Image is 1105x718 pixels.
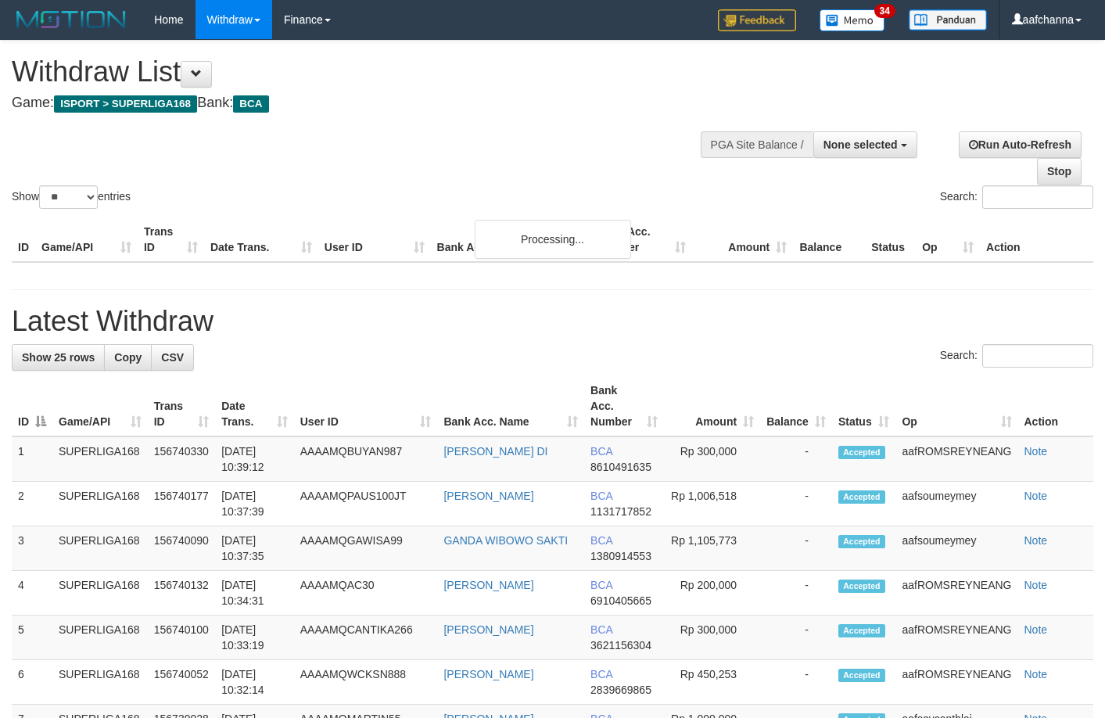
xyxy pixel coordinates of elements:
div: Processing... [475,220,631,259]
span: Show 25 rows [22,351,95,364]
td: SUPERLIGA168 [52,660,148,705]
span: ISPORT > SUPERLIGA168 [54,95,197,113]
td: 156740090 [148,526,215,571]
td: [DATE] 10:33:19 [215,616,294,660]
td: 156740177 [148,482,215,526]
select: Showentries [39,185,98,209]
input: Search: [982,185,1093,209]
td: 156740132 [148,571,215,616]
td: Rp 1,105,773 [664,526,761,571]
td: - [760,482,832,526]
span: Accepted [838,580,885,593]
td: Rp 450,253 [664,660,761,705]
a: Copy [104,344,152,371]
td: AAAAMQBUYAN987 [294,436,438,482]
th: Trans ID [138,217,204,262]
td: aafROMSREYNEANG [895,660,1017,705]
a: Stop [1037,158,1082,185]
th: Game/API: activate to sort column ascending [52,376,148,436]
span: Copy 3621156304 to clipboard [590,639,651,652]
a: Note [1024,490,1048,502]
a: [PERSON_NAME] [443,623,533,636]
th: Action [980,217,1093,262]
td: Rp 200,000 [664,571,761,616]
td: - [760,436,832,482]
th: ID [12,217,35,262]
th: User ID: activate to sort column ascending [294,376,438,436]
th: Balance [793,217,865,262]
a: Note [1024,623,1048,636]
a: Note [1024,445,1048,458]
td: [DATE] 10:32:14 [215,660,294,705]
td: 6 [12,660,52,705]
label: Show entries [12,185,131,209]
input: Search: [982,344,1093,368]
td: aafsoumeymey [895,526,1017,571]
th: Amount: activate to sort column ascending [664,376,761,436]
span: BCA [590,534,612,547]
th: Status [865,217,916,262]
a: [PERSON_NAME] [443,579,533,591]
th: Bank Acc. Name [431,217,592,262]
th: User ID [318,217,431,262]
span: Copy [114,351,142,364]
th: Game/API [35,217,138,262]
td: [DATE] 10:37:35 [215,526,294,571]
td: - [760,616,832,660]
td: 4 [12,571,52,616]
h1: Withdraw List [12,56,721,88]
td: - [760,660,832,705]
span: BCA [233,95,268,113]
th: Status: activate to sort column ascending [832,376,896,436]
a: CSV [151,344,194,371]
td: SUPERLIGA168 [52,436,148,482]
th: Bank Acc. Name: activate to sort column ascending [437,376,584,436]
th: Balance: activate to sort column ascending [760,376,832,436]
td: aafROMSREYNEANG [895,436,1017,482]
td: AAAAMQPAUS100JT [294,482,438,526]
img: Feedback.jpg [718,9,796,31]
img: panduan.png [909,9,987,31]
span: Copy 6910405665 to clipboard [590,594,651,607]
span: Copy 1131717852 to clipboard [590,505,651,518]
td: AAAAMQCANTIKA266 [294,616,438,660]
img: Button%20Memo.svg [820,9,885,31]
td: - [760,526,832,571]
span: Accepted [838,624,885,637]
th: ID: activate to sort column descending [12,376,52,436]
th: Op: activate to sort column ascending [895,376,1017,436]
td: Rp 1,006,518 [664,482,761,526]
a: [PERSON_NAME] [443,490,533,502]
span: BCA [590,623,612,636]
h1: Latest Withdraw [12,306,1093,337]
span: BCA [590,579,612,591]
a: Note [1024,668,1048,680]
td: [DATE] 10:34:31 [215,571,294,616]
td: 2 [12,482,52,526]
a: Note [1024,579,1048,591]
td: - [760,571,832,616]
td: aafROMSREYNEANG [895,616,1017,660]
a: [PERSON_NAME] [443,668,533,680]
label: Search: [940,185,1093,209]
td: SUPERLIGA168 [52,526,148,571]
td: AAAAMQAC30 [294,571,438,616]
a: Show 25 rows [12,344,105,371]
td: SUPERLIGA168 [52,571,148,616]
span: Copy 1380914553 to clipboard [590,550,651,562]
td: Rp 300,000 [664,616,761,660]
td: SUPERLIGA168 [52,616,148,660]
td: AAAAMQWCKSN888 [294,660,438,705]
th: Trans ID: activate to sort column ascending [148,376,215,436]
span: BCA [590,668,612,680]
td: AAAAMQGAWISA99 [294,526,438,571]
th: Action [1018,376,1094,436]
th: Date Trans. [204,217,318,262]
td: [DATE] 10:37:39 [215,482,294,526]
th: Amount [692,217,793,262]
a: Run Auto-Refresh [959,131,1082,158]
img: MOTION_logo.png [12,8,131,31]
div: PGA Site Balance / [701,131,813,158]
a: [PERSON_NAME] DI [443,445,547,458]
th: Bank Acc. Number [591,217,692,262]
